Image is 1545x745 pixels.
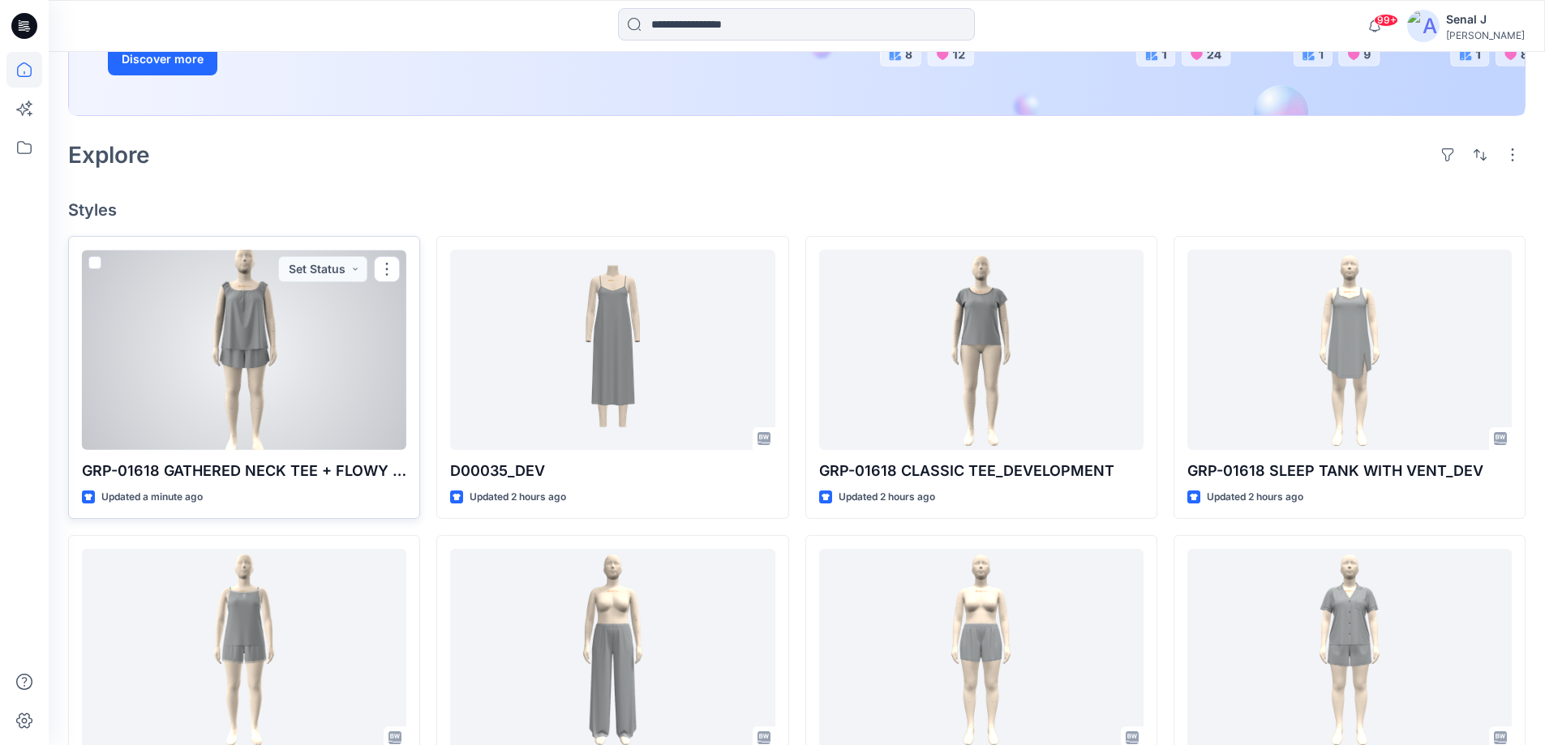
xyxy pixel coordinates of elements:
[1187,250,1512,450] a: GRP-01618 SLEEP TANK WITH VENT_DEV
[1187,460,1512,482] p: GRP-01618 SLEEP TANK WITH VENT_DEV
[1374,14,1398,27] span: 99+
[68,142,150,168] h2: Explore
[450,460,775,482] p: D00035_DEV
[68,200,1526,220] h4: Styles
[839,489,935,506] p: Updated 2 hours ago
[819,250,1144,450] a: GRP-01618 CLASSIC TEE_DEVELOPMENT
[1407,10,1440,42] img: avatar
[1446,29,1525,41] div: [PERSON_NAME]
[1207,489,1303,506] p: Updated 2 hours ago
[82,460,406,482] p: GRP-01618 GATHERED NECK TEE + FLOWY SHORT_DEVELOPMENT
[450,250,775,450] a: D00035_DEV
[82,250,406,450] a: GRP-01618 GATHERED NECK TEE + FLOWY SHORT_DEVELOPMENT
[108,43,473,75] a: Discover more
[1446,10,1525,29] div: Senal J
[470,489,566,506] p: Updated 2 hours ago
[101,489,203,506] p: Updated a minute ago
[108,43,217,75] button: Discover more
[819,460,1144,482] p: GRP-01618 CLASSIC TEE_DEVELOPMENT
